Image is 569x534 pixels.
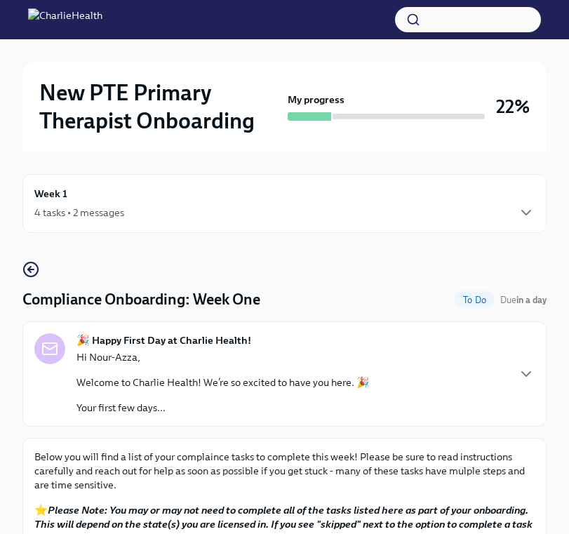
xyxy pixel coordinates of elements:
strong: My progress [288,93,344,107]
span: October 11th, 2025 10:00 [500,293,547,307]
img: CharlieHealth [28,8,102,31]
p: Hi Nour-Azza, [76,350,370,364]
p: Below you will find a list of your complaince tasks to complete this week! Please be sure to read... [34,450,535,492]
div: 4 tasks • 2 messages [34,206,124,220]
h6: Week 1 [34,186,67,201]
span: To Do [455,295,495,305]
p: Your first few days... [76,401,370,415]
h3: 22% [496,94,530,119]
strong: in a day [516,295,547,305]
h2: New PTE Primary Therapist Onboarding [39,79,282,135]
h4: Compliance Onboarding: Week One [22,289,260,310]
strong: 🎉 Happy First Day at Charlie Health! [76,333,251,347]
p: Welcome to Charlie Health! We’re so excited to have you here. 🎉 [76,375,370,389]
span: Due [500,295,547,305]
